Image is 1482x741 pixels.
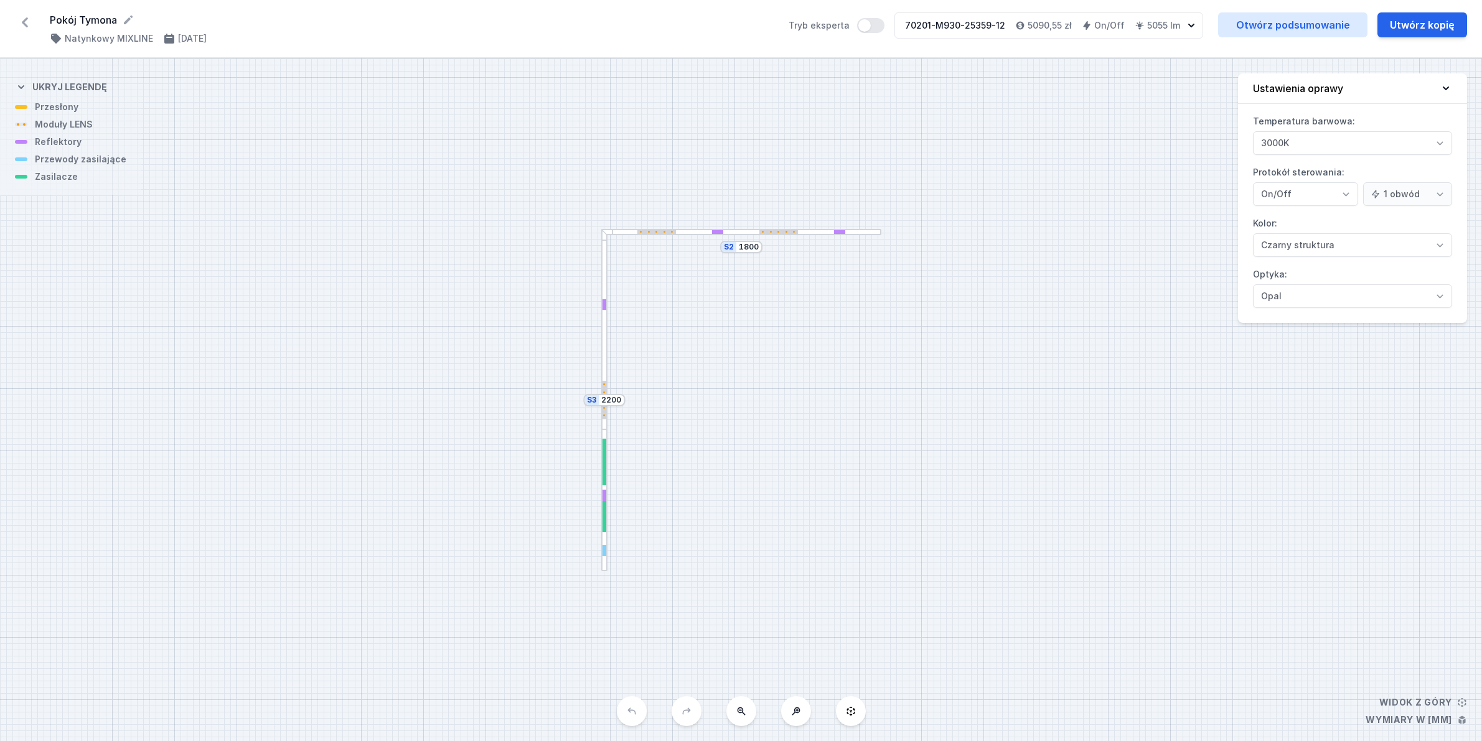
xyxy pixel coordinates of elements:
input: Wymiar [mm] [739,242,759,252]
h4: Ukryj legendę [32,81,107,93]
button: Utwórz kopię [1377,12,1467,37]
select: Temperatura barwowa: [1253,131,1452,155]
button: Tryb eksperta [857,18,884,33]
button: 70201-M930-25359-125090,55 złOn/Off5055 lm [894,12,1203,39]
button: Ukryj legendę [15,71,107,101]
h4: 5090,55 zł [1028,19,1072,32]
h4: Natynkowy MIXLINE [65,32,153,45]
a: Otwórz podsumowanie [1218,12,1367,37]
h4: 5055 lm [1147,19,1180,32]
form: Pokój Tymona [50,12,774,27]
label: Protokół sterowania: [1253,162,1452,206]
select: Optyka: [1253,284,1452,308]
select: Protokół sterowania: [1363,182,1452,206]
label: Kolor: [1253,213,1452,257]
div: 70201-M930-25359-12 [905,19,1005,32]
input: Wymiar [mm] [601,395,621,405]
button: Ustawienia oprawy [1238,73,1467,104]
select: Protokół sterowania: [1253,182,1358,206]
label: Optyka: [1253,264,1452,308]
button: Edytuj nazwę projektu [122,14,134,26]
label: Tryb eksperta [789,18,884,33]
h4: Ustawienia oprawy [1253,81,1343,96]
label: Temperatura barwowa: [1253,111,1452,155]
h4: [DATE] [178,32,207,45]
select: Kolor: [1253,233,1452,257]
h4: On/Off [1094,19,1125,32]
